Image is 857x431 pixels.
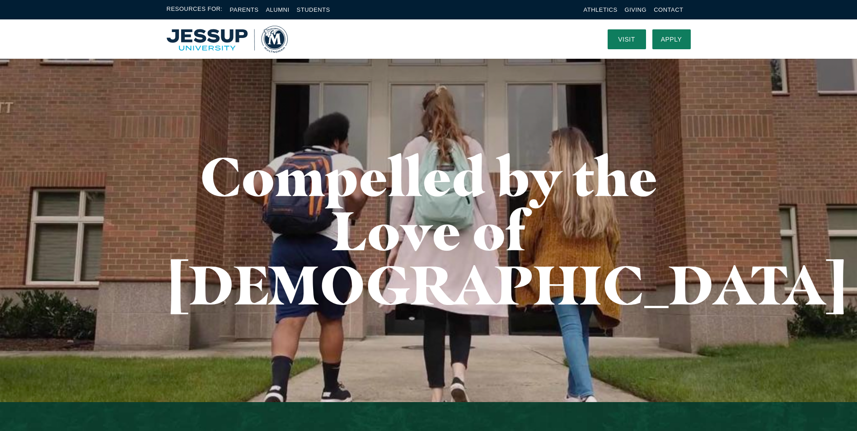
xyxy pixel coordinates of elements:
[654,6,683,13] a: Contact
[167,5,223,15] span: Resources For:
[266,6,289,13] a: Alumni
[297,6,330,13] a: Students
[608,29,646,49] a: Visit
[230,6,259,13] a: Parents
[625,6,647,13] a: Giving
[167,149,691,312] h1: Compelled by the Love of [DEMOGRAPHIC_DATA]
[167,26,288,53] a: Home
[584,6,618,13] a: Athletics
[652,29,691,49] a: Apply
[167,26,288,53] img: Multnomah University Logo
